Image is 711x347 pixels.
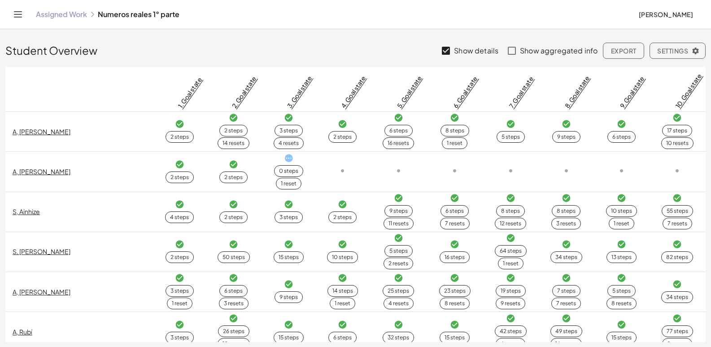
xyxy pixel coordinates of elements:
div: 10 steps [611,207,632,215]
div: 82 steps [666,253,688,261]
i: Task not started. [338,166,347,176]
i: Task finished and correct. [672,314,682,323]
i: Task finished and correct. [506,119,515,129]
a: 5. Goal state [395,74,423,110]
i: Task finished and correct. [450,320,459,329]
div: 9 resets [501,299,520,307]
div: 14 resets [222,139,244,147]
div: 15 steps [279,253,299,261]
div: 2 resets [388,259,408,268]
i: Task finished and correct. [394,320,403,329]
i: Task finished and correct. [229,314,238,323]
i: Task finished and correct. [284,320,293,329]
i: Task finished and correct. [229,160,238,169]
div: 26 steps [223,327,244,335]
i: Task finished and correct. [617,320,626,329]
i: Task finished and correct. [672,193,682,203]
i: Task finished and correct. [338,320,347,329]
i: Task finished and correct. [284,240,293,249]
i: Task finished and correct. [175,240,184,249]
i: Task finished and correct. [394,193,403,203]
i: Task finished and correct. [229,240,238,249]
div: 6 steps [612,133,631,141]
a: S, [PERSON_NAME] [13,247,70,255]
div: 2 steps [333,213,352,221]
div: 4 resets [279,139,299,147]
div: 7 resets [556,299,576,307]
div: 1 reset [172,299,188,307]
div: 5 steps [502,133,520,141]
i: Task finished and correct. [284,113,293,123]
i: Task finished and correct. [562,240,571,249]
a: A, [PERSON_NAME] [13,288,70,296]
div: Student Overview [5,29,706,61]
div: 1 reset [503,259,519,268]
div: 34 steps [666,293,688,301]
div: 5 steps [612,287,631,295]
i: Task finished and correct. [506,273,515,283]
i: Task finished and correct. [338,273,347,283]
div: 5 steps [389,247,408,255]
i: Task finished and correct. [175,200,184,209]
div: 6 steps [224,287,243,295]
a: S, Ainhize [13,207,40,215]
div: 2 steps [170,253,189,261]
div: 25 steps [388,287,409,295]
label: Show aggregated info [520,40,598,61]
i: Task finished and correct. [338,119,347,129]
i: Task finished and correct. [284,200,293,209]
button: Toggle navigation [11,7,25,22]
i: Task finished and correct. [562,193,571,203]
div: 8 steps [501,207,520,215]
button: Export [603,43,644,59]
div: 19 steps [501,287,521,295]
i: Task not started. [450,166,459,176]
i: Task finished and correct. [175,273,184,283]
div: 3 steps [279,213,298,221]
div: 2 steps [224,127,243,135]
a: 2. Goal state [230,75,258,110]
div: 55 steps [667,207,688,215]
div: 34 steps [555,253,577,261]
div: 8 steps [445,127,464,135]
i: Task finished and correct. [450,273,459,283]
a: 3. Goal state [285,74,313,110]
div: 2 steps [224,213,243,221]
i: Task finished and correct. [394,233,403,243]
i: Task finished and correct. [506,314,515,323]
a: 8. Goal state [563,74,591,110]
i: Task finished and correct. [175,160,184,169]
a: 1. Goal state [176,75,203,110]
div: 9 steps [557,133,576,141]
i: Task finished and correct. [394,273,403,283]
i: Task finished and correct. [394,113,403,123]
div: 7 steps [557,287,576,295]
a: 9. Goal state [618,75,646,110]
i: Task not started. [672,166,682,176]
div: 4 resets [388,299,409,307]
div: 1 reset [447,139,462,147]
div: 15 steps [611,334,632,342]
i: Task finished and correct. [562,119,571,129]
i: Task finished and correct. [617,273,626,283]
a: Assigned Work [36,10,87,19]
div: 2 steps [170,133,189,141]
div: 50 steps [222,253,245,261]
i: Task finished and correct. [617,240,626,249]
a: A, [PERSON_NAME] [13,167,70,176]
i: Task finished and correct. [229,200,238,209]
a: 7. Goal state [507,75,535,109]
button: [PERSON_NAME] [631,6,700,22]
div: 7 resets [667,220,687,228]
div: 6 steps [445,207,464,215]
div: 2 steps [224,173,243,181]
div: 77 steps [667,327,688,335]
i: Task finished and correct. [450,240,459,249]
i: Task finished and correct. [562,273,571,283]
i: Task finished and correct. [229,113,238,123]
div: 2 steps [170,173,189,181]
div: 9 steps [389,207,408,215]
i: Task not started. [506,166,515,176]
div: 1 reset [281,180,297,188]
a: 10. Goal state [674,72,703,110]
